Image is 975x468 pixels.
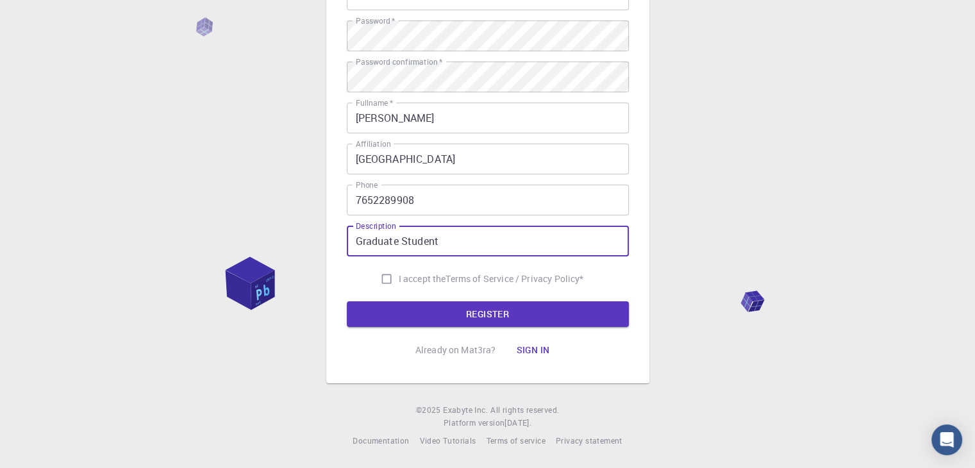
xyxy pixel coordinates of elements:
[347,301,629,327] button: REGISTER
[446,272,583,285] a: Terms of Service / Privacy Policy*
[444,417,504,430] span: Platform version
[399,272,446,285] span: I accept the
[490,404,559,417] span: All rights reserved.
[416,404,443,417] span: © 2025
[443,405,488,415] span: Exabyte Inc.
[356,97,393,108] label: Fullname
[486,435,545,447] a: Terms of service
[506,337,560,363] button: Sign in
[446,272,583,285] p: Terms of Service / Privacy Policy *
[504,417,531,428] span: [DATE] .
[356,138,390,149] label: Affiliation
[504,417,531,430] a: [DATE].
[356,180,378,190] label: Phone
[353,435,409,446] span: Documentation
[353,435,409,447] a: Documentation
[415,344,496,356] p: Already on Mat3ra?
[556,435,622,447] a: Privacy statement
[419,435,476,447] a: Video Tutorials
[443,404,488,417] a: Exabyte Inc.
[356,56,442,67] label: Password confirmation
[556,435,622,446] span: Privacy statement
[419,435,476,446] span: Video Tutorials
[931,424,962,455] div: Open Intercom Messenger
[486,435,545,446] span: Terms of service
[356,221,396,231] label: Description
[356,15,395,26] label: Password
